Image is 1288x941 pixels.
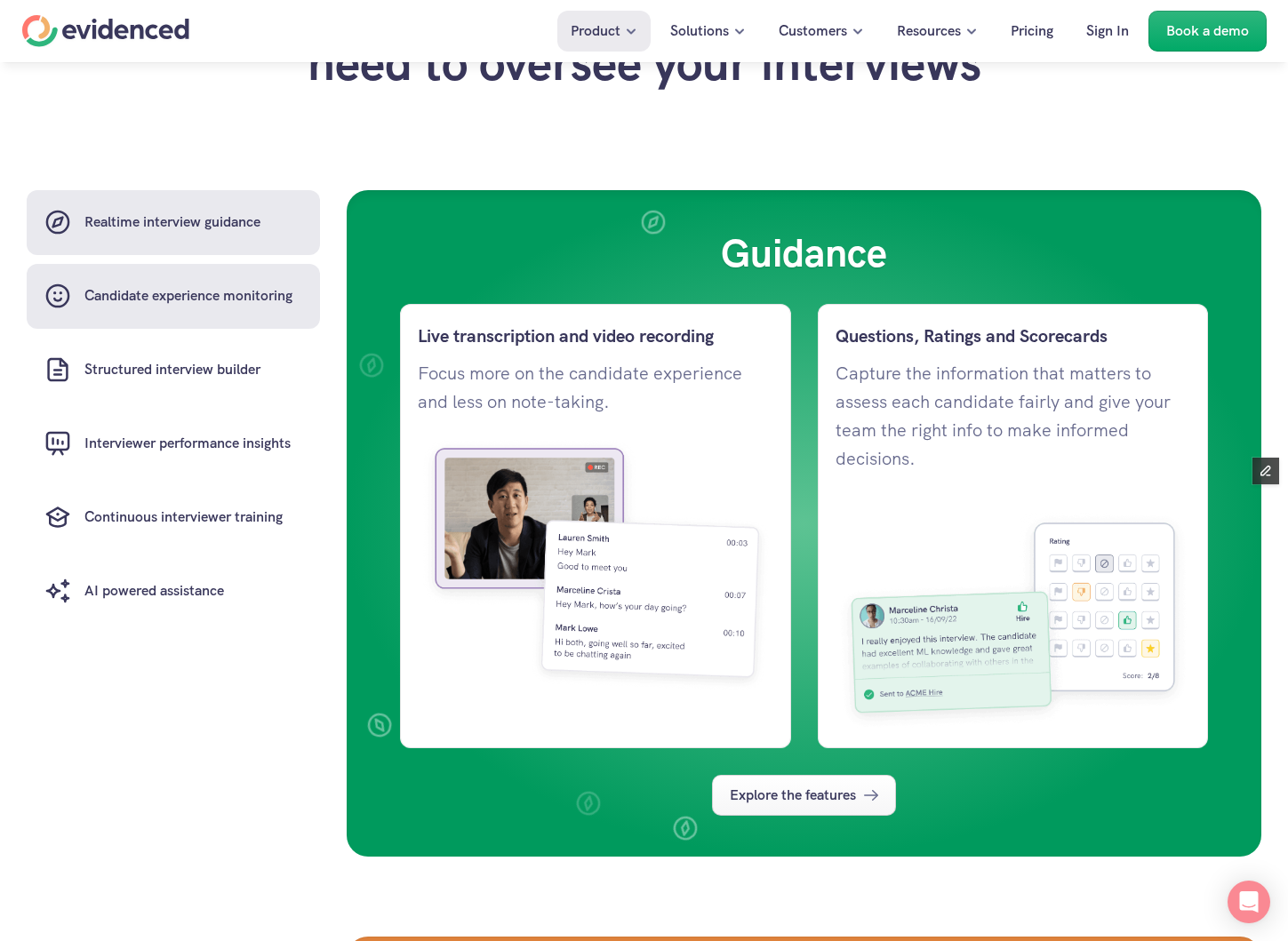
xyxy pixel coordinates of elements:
[1086,20,1129,43] p: Sign In
[27,485,320,550] a: Continuous interviewer training
[1011,20,1053,43] p: Pricing
[84,506,283,529] h6: Continuous interviewer training
[27,338,320,403] a: Structured interview builder
[1148,11,1267,52] a: Book a demo
[84,358,260,381] h6: Structured interview builder
[22,15,189,47] a: Home
[1252,458,1279,484] button: Edit Framer Content
[997,11,1067,52] a: Pricing
[27,190,320,255] a: Realtime interview guidance
[1073,11,1142,52] a: Sign In
[712,775,896,816] a: Explore the features
[670,20,729,43] p: Solutions
[84,211,260,234] h6: Realtime interview guidance
[730,784,856,807] p: Explore the features
[84,284,292,307] h6: Candidate experience monitoring
[779,20,847,43] p: Customers
[84,579,224,602] h6: AI powered assistance
[84,432,291,455] h6: Interviewer performance insights
[1228,881,1270,923] div: Open Intercom Messenger
[27,264,320,329] a: Candidate experience monitoring
[27,559,320,624] a: AI powered assistance
[571,20,620,43] p: Product
[1166,20,1249,43] p: Book a demo
[897,20,961,43] p: Resources
[27,411,320,476] a: Interviewer performance insights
